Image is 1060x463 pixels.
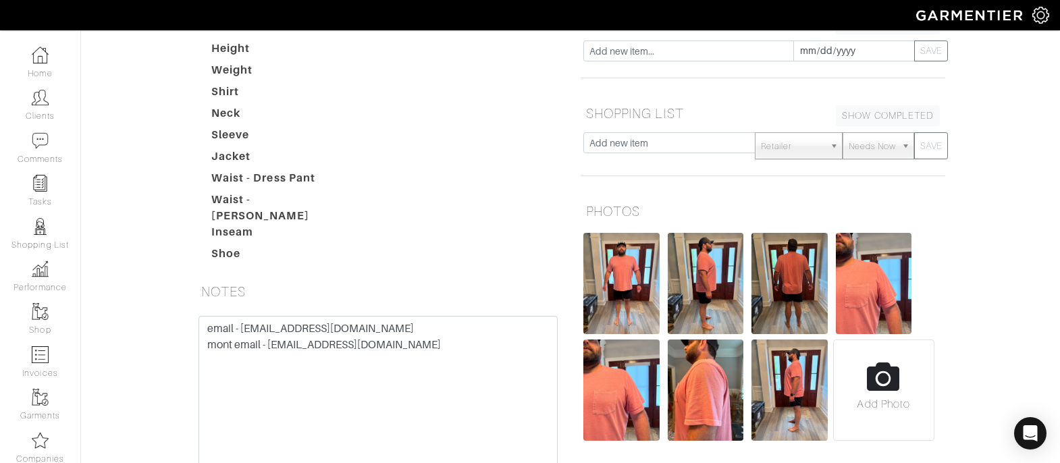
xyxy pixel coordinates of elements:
[32,261,49,277] img: graph-8b7af3c665d003b59727f371ae50e7771705bf0c487971e6e97d053d13c5068d.png
[583,339,660,441] img: CEp5XG31BnN6JsmYNk5TvNzz
[836,233,912,334] img: ba83JrGi8QToyELpGjogvtwZ
[914,132,948,159] button: SAVE
[581,100,945,127] h5: SHOPPING LIST
[1032,7,1049,24] img: gear-icon-white-bd11855cb880d31180b6d7d6211b90ccbf57a29d726f0c71d8c61bd08dd39cc2.png
[836,105,940,126] a: SHOW COMPLETED
[32,132,49,149] img: comment-icon-a0a6a9ef722e966f86d9cbdc48e553b5cf19dbc54f86b18d962a5391bc8f6eb6.png
[32,175,49,192] img: reminder-icon-8004d30b9f0a5d33ae49ab947aed9ed385cf756f9e5892f1edd6e32f2345188e.png
[201,62,355,84] dt: Weight
[201,224,355,246] dt: Inseam
[32,218,49,235] img: stylists-icon-eb353228a002819b7ec25b43dbf5f0378dd9e0616d9560372ff212230b889e62.png
[32,346,49,363] img: orders-icon-0abe47150d42831381b5fb84f609e132dff9fe21cb692f30cb5eec754e2cba89.png
[32,432,49,449] img: companies-icon-14a0f246c7e91f24465de634b560f0151b0cc5c9ce11af5fac52e6d7d6371812.png
[201,192,355,224] dt: Waist - [PERSON_NAME]
[196,278,560,305] h5: NOTES
[583,132,756,153] input: Add new item
[909,3,1032,27] img: garmentier-logo-header-white-b43fb05a5012e4ada735d5af1a66efaba907eab6374d6393d1fbf88cb4ef424d.png
[751,339,828,441] img: xoxduJv6YnuK4MB1WqpbTSPn
[668,233,744,334] img: rmP7PmnJxhN7UYQgWiadhQ1q
[668,339,744,441] img: nisrR2KQ4PdadTQuPXVf5eBN
[581,198,945,225] h5: PHOTOS
[583,40,794,61] input: Add new item...
[32,303,49,320] img: garments-icon-b7da505a4dc4fd61783c78ac3ca0ef83fa9d6f193b1c9dc38574b1d14d53ca28.png
[201,148,355,170] dt: Jacket
[32,47,49,63] img: dashboard-icon-dbcd8f5a0b271acd01030246c82b418ddd0df26cd7fceb0bd07c9910d44c42f6.png
[849,133,896,160] span: Needs Now
[32,89,49,106] img: clients-icon-6bae9207a08558b7cb47a8932f037763ab4055f8c8b6bfacd5dc20c3e0201464.png
[201,40,355,62] dt: Height
[32,389,49,406] img: garments-icon-b7da505a4dc4fd61783c78ac3ca0ef83fa9d6f193b1c9dc38574b1d14d53ca28.png
[201,246,355,267] dt: Shoe
[201,84,355,105] dt: Shirt
[1014,417,1046,450] div: Open Intercom Messenger
[914,40,948,61] button: SAVE
[761,133,824,160] span: Retailer
[201,170,355,192] dt: Waist - Dress Pant
[201,105,355,127] dt: Neck
[201,127,355,148] dt: Sleeve
[583,233,660,334] img: zDnLVpcNpZ5GPo424nEpy9hD
[751,233,828,334] img: CBPKNQNoWkdnky5dKnZ6ETgT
